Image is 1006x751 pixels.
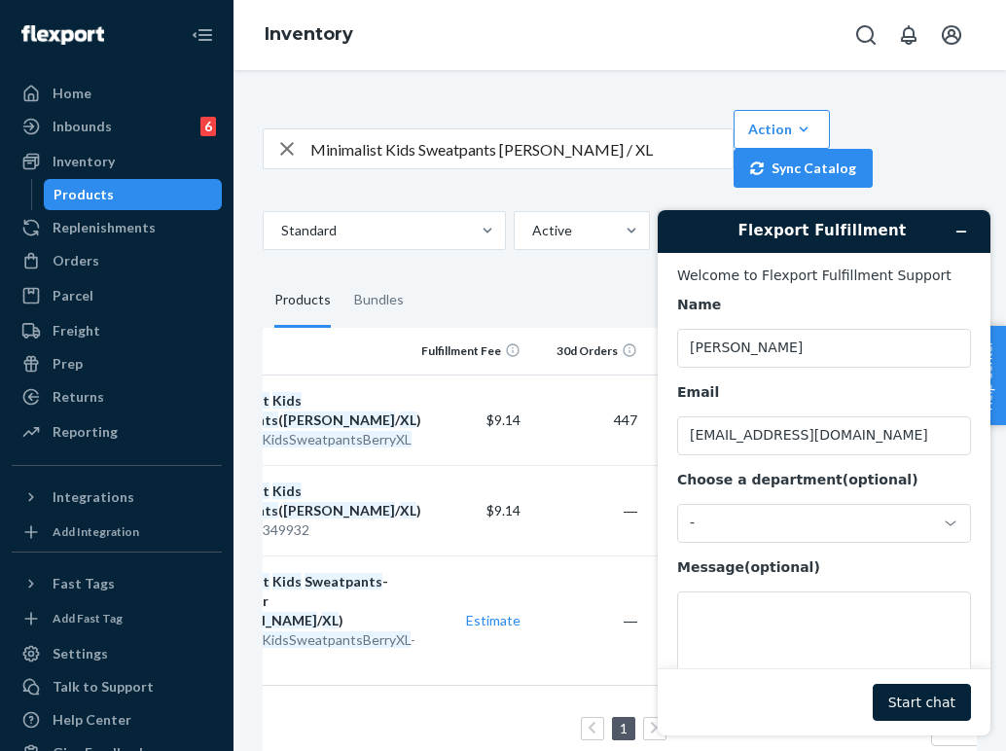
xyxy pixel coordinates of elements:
button: Action [734,110,830,149]
div: Inbounds [53,117,112,136]
div: Talk to Support [53,677,154,697]
ol: breadcrumbs [249,7,369,63]
em: Kids [272,573,302,590]
td: 447 [528,375,645,465]
div: Prep [53,354,83,374]
a: Inbounds6 [12,111,222,142]
span: $9.14 [486,502,521,519]
div: - Pre-Order ( / ) [200,572,404,630]
em: [PERSON_NAME] [283,502,395,519]
em: Kids [272,392,302,409]
a: Add Integration [12,520,222,544]
a: Page 1 is your current page [616,720,631,736]
th: 30d Orders [528,328,645,375]
div: 6 [200,117,216,136]
span: $9.14 [486,411,521,428]
div: Bundles [354,273,404,328]
iframe: Find more information here [642,195,1006,751]
input: Active [530,221,532,240]
div: Action [748,120,815,139]
em: XL [400,502,416,519]
div: Freight [53,321,100,340]
a: Add Fast Tag [12,607,222,630]
a: Parcel [12,280,222,311]
div: Settings [53,644,108,663]
a: Help Center [12,704,222,735]
div: Products [54,185,114,204]
a: Prep [12,348,222,379]
span: Chat [46,14,86,31]
a: Settings [12,638,222,669]
div: Fast Tags [53,574,115,593]
img: Flexport logo [21,25,104,45]
button: Integrations [12,482,222,513]
em: XL [322,612,339,628]
td: ― [528,555,645,685]
div: Help Center [53,710,131,730]
div: Integrations [53,487,134,507]
button: Open notifications [889,16,928,54]
em: XL [400,411,416,428]
em: MinimalistKidsSweatpantsBerryXL [200,431,412,447]
em: MinimalistKidsSweatpantsBerryXL [200,631,411,648]
div: Orders [53,251,99,270]
a: Estimate [466,612,521,628]
button: Fast Tags [12,568,222,599]
button: Open account menu [932,16,971,54]
td: ― [528,465,645,555]
div: Reporting [53,422,118,442]
div: Add Fast Tag [53,610,123,626]
input: Search inventory by name or sku [310,129,733,168]
a: Products [44,179,223,210]
div: Replenishments [53,218,156,237]
input: Standard [279,221,281,240]
a: Reporting [12,416,222,447]
em: Kids [272,483,302,499]
div: Returns [53,387,104,407]
em: [PERSON_NAME] [283,411,395,428]
div: -PRE [200,630,404,669]
div: Add Integration [53,523,139,540]
a: Freight [12,315,222,346]
a: Inventory [265,23,353,45]
a: Home [12,78,222,109]
div: Inventory [53,152,115,171]
div: Products [274,273,331,328]
div: ( / ) [200,482,404,520]
a: Returns [12,381,222,412]
div: ( / ) [200,391,404,430]
a: Inventory [12,146,222,177]
div: Parcel [53,286,93,305]
a: Replenishments [12,212,222,243]
em: Sweatpants [305,573,382,590]
button: Talk to Support [12,671,222,702]
a: Orders [12,245,222,276]
div: 44310973349932 [200,520,404,540]
button: Close Navigation [183,16,222,54]
button: Sync Catalog [734,149,873,188]
th: Name [193,328,412,375]
button: Open Search Box [846,16,885,54]
th: Fulfillment Fee [412,328,528,375]
div: Home [53,84,91,103]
